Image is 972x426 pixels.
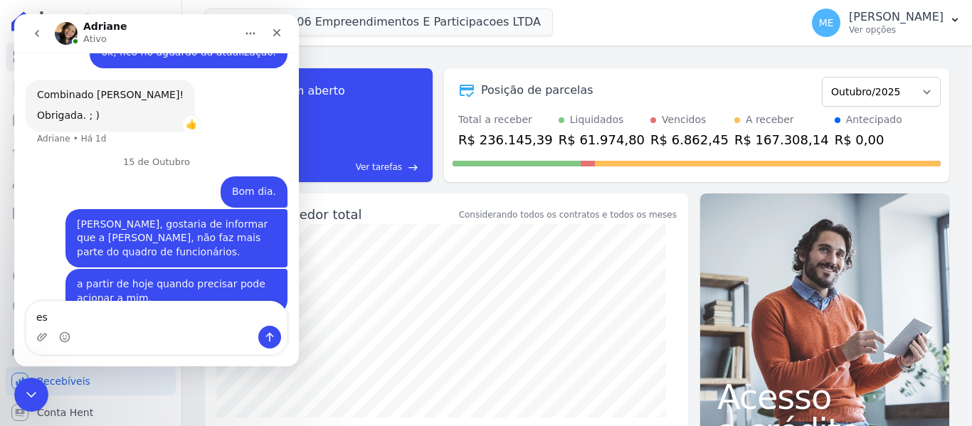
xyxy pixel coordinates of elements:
div: Adriane diz… [11,65,273,143]
a: Minha Carteira [6,199,176,228]
button: Enviar uma mensagem [244,311,267,334]
div: Fechar [250,6,275,31]
span: Conta Hent [37,405,93,420]
textarea: Envie uma mensagem... [12,287,273,311]
div: a partir de hoje quando precisar pode acionar a mim. [63,263,262,291]
button: Marka Spe06 Empreendimentos E Participacoes LTDA [205,9,553,36]
span: Ver tarefas [356,161,402,174]
iframe: Intercom live chat [14,378,48,412]
div: ok, fico no aguardo da atualização. [75,23,273,54]
span: ME [819,18,834,28]
span: Recebíveis [37,374,90,388]
div: 15 de Outubro [11,143,273,162]
div: Total a receber [458,112,553,127]
p: Ver opções [849,24,944,36]
div: Adriane • Há 1d [23,120,92,129]
button: Remove reaction [168,101,186,119]
a: Visão Geral [6,43,176,71]
a: Transferências [6,230,176,259]
p: [PERSON_NAME] [849,10,944,24]
div: Combinado [PERSON_NAME]! [23,74,169,88]
div: R$ 0,00 [835,130,902,149]
div: Plataformas [11,344,170,361]
div: ok, fico no aguardo da atualização. [87,31,262,46]
div: Maria diz… [11,195,273,255]
a: Parcelas [6,105,176,134]
div: Antecipado [846,112,902,127]
a: Recebíveis [6,367,176,395]
div: Maria diz… [11,255,273,316]
button: Upload do anexo [22,317,33,329]
div: Maria diz… [11,23,273,65]
div: Liquidados [570,112,624,127]
iframe: Intercom live chat [14,14,299,366]
div: Posição de parcelas [481,82,593,99]
div: Bom dia. [206,162,273,193]
div: R$ 61.974,80 [559,130,645,149]
div: [PERSON_NAME], gostaria de informar que a [PERSON_NAME], não faz mais parte do quadro de funcioná... [51,195,273,254]
div: R$ 6.862,45 [650,130,729,149]
a: Contratos [6,74,176,102]
a: Ver tarefas east [290,161,418,174]
div: Considerando todos os contratos e todos os meses [459,208,677,221]
p: Ativo [69,18,93,32]
div: Combinado [PERSON_NAME]!Obrigada. ; )Adriane • Há 1dRemove reaction [11,65,181,117]
span: east [408,162,418,173]
span: Acesso [717,380,932,414]
a: Lotes [6,137,176,165]
div: A receber [746,112,794,127]
div: Bom dia. [218,171,262,185]
button: Selecionador de Emoji [45,317,56,329]
div: Saldo devedor total [236,205,456,224]
button: ME [PERSON_NAME] Ver opções [801,3,972,43]
div: Obrigada. ; ) [23,95,169,109]
div: Vencidos [662,112,706,127]
a: Negativação [6,293,176,321]
button: Início [223,6,250,33]
a: Clientes [6,168,176,196]
div: R$ 236.145,39 [458,130,553,149]
div: Maria diz… [11,162,273,195]
div: [PERSON_NAME], gostaria de informar que a [PERSON_NAME], não faz mais parte do quadro de funcioná... [63,203,262,245]
div: R$ 167.308,14 [734,130,829,149]
a: Crédito [6,262,176,290]
div: a partir de hoje quando precisar pode acionar a mim. [51,255,273,299]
